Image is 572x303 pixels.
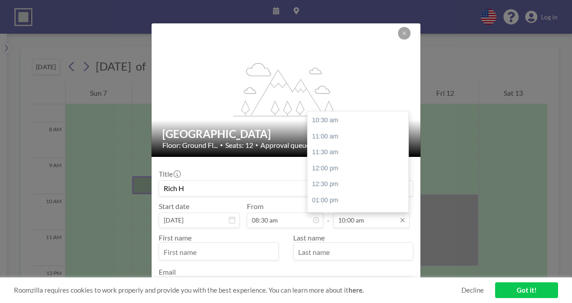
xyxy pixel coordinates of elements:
input: Last name [294,245,413,260]
h2: [GEOGRAPHIC_DATA] [162,127,411,141]
span: Floor: Ground Fl... [162,141,218,150]
g: flex-grow: 1.2; [233,62,340,116]
span: Roomzilla requires cookies to work properly and provide you with the best experience. You can lea... [14,286,461,294]
span: Seats: 12 [225,141,253,150]
span: - [327,205,330,225]
span: • [220,142,223,148]
label: From [247,202,264,211]
div: 01:00 pm [308,192,413,209]
a: here. [349,286,364,294]
a: Decline [461,286,484,294]
label: Title [159,169,180,178]
label: Start date [159,202,189,211]
span: • [255,142,258,148]
div: 12:00 pm [308,160,413,177]
div: 12:30 pm [308,176,413,192]
label: Last name [293,233,325,242]
div: 11:30 am [308,144,413,160]
div: 10:30 am [308,112,413,129]
a: Got it! [495,282,558,298]
label: Email [159,267,176,276]
input: Guest reservation [159,181,413,196]
input: First name [159,245,278,260]
label: First name [159,233,192,242]
div: 01:30 pm [308,209,413,225]
div: 11:00 am [308,129,413,145]
span: Approval queue [260,141,310,150]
